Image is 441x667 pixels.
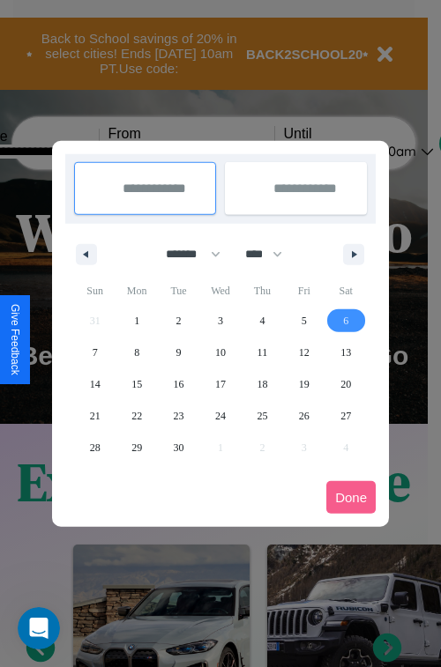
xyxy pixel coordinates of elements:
[199,400,241,432] button: 24
[199,337,241,368] button: 10
[90,432,101,463] span: 28
[258,337,268,368] span: 11
[299,368,310,400] span: 19
[257,400,267,432] span: 25
[199,305,241,337] button: 3
[242,305,283,337] button: 4
[134,337,139,368] span: 8
[131,432,142,463] span: 29
[325,337,367,368] button: 13
[116,337,157,368] button: 8
[158,277,199,305] span: Tue
[116,400,157,432] button: 22
[131,400,142,432] span: 22
[131,368,142,400] span: 15
[93,337,98,368] span: 7
[325,277,367,305] span: Sat
[302,305,307,337] span: 5
[176,305,182,337] span: 2
[176,337,182,368] span: 9
[74,400,116,432] button: 21
[199,368,241,400] button: 17
[325,400,367,432] button: 27
[299,337,310,368] span: 12
[283,368,325,400] button: 19
[215,337,226,368] span: 10
[215,368,226,400] span: 17
[116,277,157,305] span: Mon
[158,400,199,432] button: 23
[215,400,226,432] span: 24
[325,305,367,337] button: 6
[299,400,310,432] span: 26
[325,368,367,400] button: 20
[9,304,21,375] div: Give Feedback
[158,337,199,368] button: 9
[158,305,199,337] button: 2
[283,400,325,432] button: 26
[174,400,184,432] span: 23
[343,305,348,337] span: 6
[242,337,283,368] button: 11
[74,432,116,463] button: 28
[116,305,157,337] button: 1
[74,368,116,400] button: 14
[283,277,325,305] span: Fri
[340,368,351,400] span: 20
[340,337,351,368] span: 13
[174,368,184,400] span: 16
[116,432,157,463] button: 29
[74,337,116,368] button: 7
[134,305,139,337] span: 1
[283,337,325,368] button: 12
[174,432,184,463] span: 30
[326,481,376,514] button: Done
[242,277,283,305] span: Thu
[158,432,199,463] button: 30
[257,368,267,400] span: 18
[242,368,283,400] button: 18
[259,305,265,337] span: 4
[158,368,199,400] button: 16
[218,305,223,337] span: 3
[90,400,101,432] span: 21
[340,400,351,432] span: 27
[116,368,157,400] button: 15
[283,305,325,337] button: 5
[242,400,283,432] button: 25
[74,277,116,305] span: Sun
[90,368,101,400] span: 14
[18,607,60,649] iframe: Intercom live chat
[199,277,241,305] span: Wed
